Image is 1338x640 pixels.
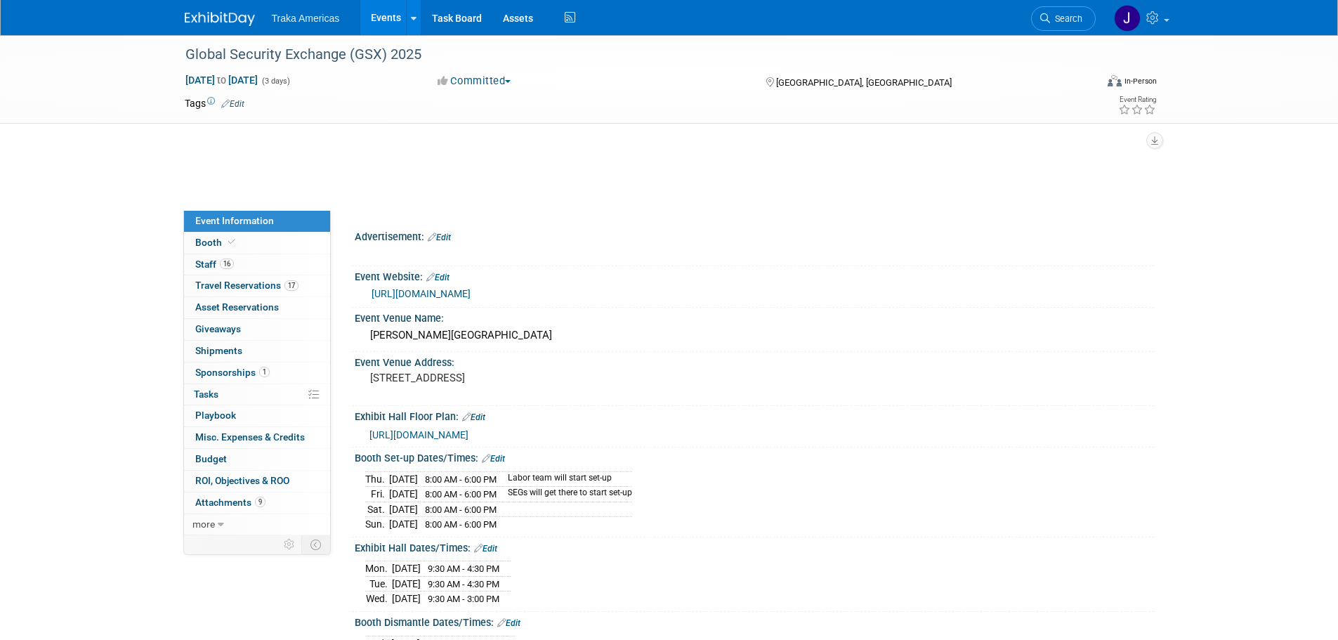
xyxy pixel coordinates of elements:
span: 9:30 AM - 4:30 PM [428,579,499,589]
td: [DATE] [389,502,418,517]
span: to [215,74,228,86]
td: Wed. [365,592,392,606]
a: Edit [474,544,497,554]
td: Toggle Event Tabs [301,535,330,554]
span: Misc. Expenses & Credits [195,431,305,443]
span: 17 [284,280,299,291]
div: Event Venue Address: [355,352,1154,370]
a: Budget [184,449,330,470]
div: Exhibit Hall Floor Plan: [355,406,1154,424]
td: [DATE] [389,487,418,502]
a: Giveaways [184,319,330,340]
span: Tasks [194,388,218,400]
img: ExhibitDay [185,12,255,26]
pre: [STREET_ADDRESS] [370,372,672,384]
div: In-Person [1124,76,1157,86]
a: Edit [426,273,450,282]
a: Staff16 [184,254,330,275]
a: Travel Reservations17 [184,275,330,296]
td: [DATE] [392,576,421,592]
td: Personalize Event Tab Strip [277,535,302,554]
a: Tasks [184,384,330,405]
a: [URL][DOMAIN_NAME] [369,429,468,440]
a: Booth [184,233,330,254]
span: 8:00 AM - 6:00 PM [425,504,497,515]
span: [DATE] [DATE] [185,74,258,86]
td: Mon. [365,561,392,577]
span: Travel Reservations [195,280,299,291]
span: 9:30 AM - 3:00 PM [428,594,499,604]
td: SEGs will get there to start set-up [499,487,632,502]
a: more [184,514,330,535]
a: Edit [428,233,451,242]
td: Sat. [365,502,389,517]
span: 9:30 AM - 4:30 PM [428,563,499,574]
div: Exhibit Hall Dates/Times: [355,537,1154,556]
i: Booth reservation complete [228,238,235,246]
span: Sponsorships [195,367,270,378]
a: Edit [482,454,505,464]
span: ROI, Objectives & ROO [195,475,289,486]
a: Playbook [184,405,330,426]
span: 1 [259,367,270,377]
span: Asset Reservations [195,301,279,313]
span: more [192,518,215,530]
span: 16 [220,259,234,269]
td: [DATE] [392,561,421,577]
a: Edit [497,618,520,628]
span: 8:00 AM - 6:00 PM [425,489,497,499]
div: Event Rating [1118,96,1156,103]
span: 8:00 AM - 6:00 PM [425,474,497,485]
div: Booth Dismantle Dates/Times: [355,612,1154,630]
span: Attachments [195,497,265,508]
a: Edit [462,412,485,422]
td: Thu. [365,471,389,487]
a: Search [1031,6,1096,31]
img: Jamie Saenz [1114,5,1141,32]
div: Event Format [1013,73,1157,94]
div: Event Venue Name: [355,308,1154,325]
button: Committed [433,74,516,89]
td: [DATE] [389,471,418,487]
a: Sponsorships1 [184,363,330,384]
span: Booth [195,237,238,248]
div: [PERSON_NAME][GEOGRAPHIC_DATA] [365,325,1143,346]
a: Edit [221,99,244,109]
span: 8:00 AM - 6:00 PM [425,519,497,530]
a: Shipments [184,341,330,362]
a: Attachments9 [184,492,330,514]
span: 9 [255,497,265,507]
span: Staff [195,259,234,270]
div: Global Security Exchange (GSX) 2025 [181,42,1075,67]
a: [URL][DOMAIN_NAME] [372,288,471,299]
td: [DATE] [392,592,421,606]
div: Advertisement: [355,226,1154,244]
td: Labor team will start set-up [499,471,632,487]
a: ROI, Objectives & ROO [184,471,330,492]
span: [GEOGRAPHIC_DATA], [GEOGRAPHIC_DATA] [776,77,952,88]
a: Event Information [184,211,330,232]
img: Format-Inperson.png [1108,75,1122,86]
span: Giveaways [195,323,241,334]
span: Shipments [195,345,242,356]
td: Tue. [365,576,392,592]
span: Playbook [195,410,236,421]
div: Event Website: [355,266,1154,285]
td: Sun. [365,517,389,532]
span: Event Information [195,215,274,226]
span: Traka Americas [272,13,340,24]
span: (3 days) [261,77,290,86]
span: Search [1050,13,1082,24]
td: [DATE] [389,517,418,532]
span: Budget [195,453,227,464]
td: Tags [185,96,244,110]
a: Asset Reservations [184,297,330,318]
a: Misc. Expenses & Credits [184,427,330,448]
td: Fri. [365,487,389,502]
div: Booth Set-up Dates/Times: [355,448,1154,466]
